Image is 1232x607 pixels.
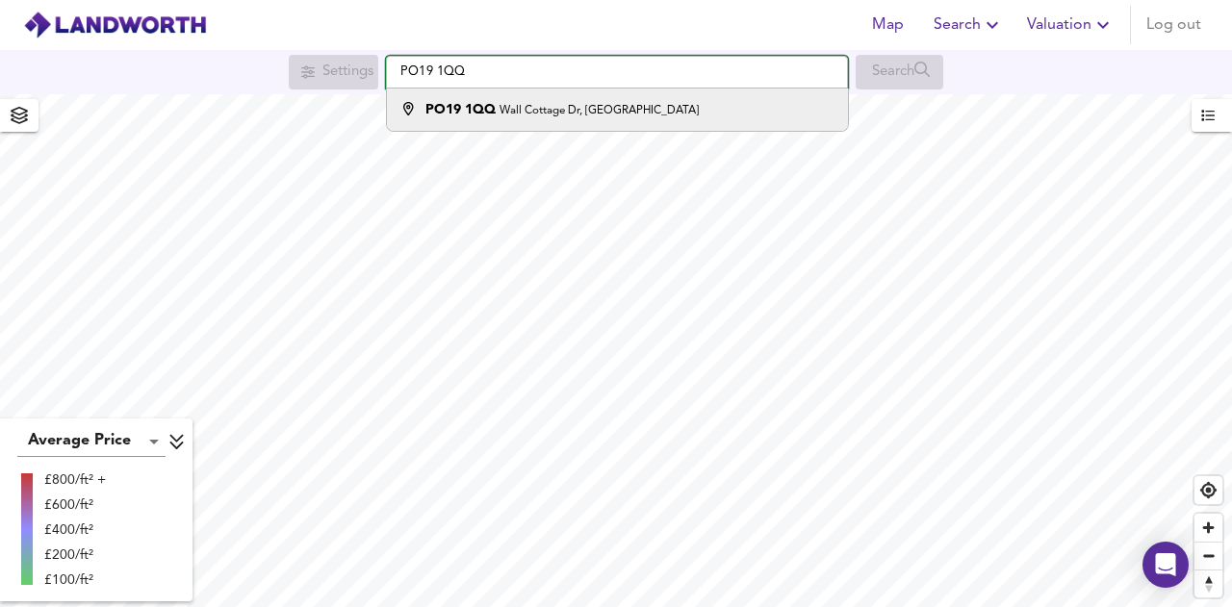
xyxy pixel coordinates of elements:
strong: PO19 1QQ [425,103,496,116]
button: Reset bearing to north [1194,569,1222,597]
span: Search [934,12,1004,38]
div: £600/ft² [44,495,106,515]
small: Wall Cottage Dr, [GEOGRAPHIC_DATA] [500,105,699,116]
button: Valuation [1019,6,1122,44]
div: £100/ft² [44,570,106,590]
button: Find my location [1194,476,1222,504]
img: logo [23,11,207,39]
div: Average Price [17,426,166,457]
div: Search for a location first or explore the map [856,55,943,89]
input: Enter a location... [386,56,848,89]
div: Open Intercom Messenger [1142,542,1189,588]
span: Zoom out [1194,543,1222,569]
span: Log out [1146,12,1201,38]
div: £800/ft² + [44,470,106,490]
button: Zoom in [1194,514,1222,542]
span: Reset bearing to north [1194,570,1222,597]
span: Map [864,12,911,38]
div: £400/ft² [44,520,106,540]
div: £200/ft² [44,545,106,565]
button: Zoom out [1194,542,1222,569]
button: Log out [1139,6,1209,44]
span: Valuation [1027,12,1115,38]
button: Map [857,6,918,44]
button: Search [926,6,1012,44]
